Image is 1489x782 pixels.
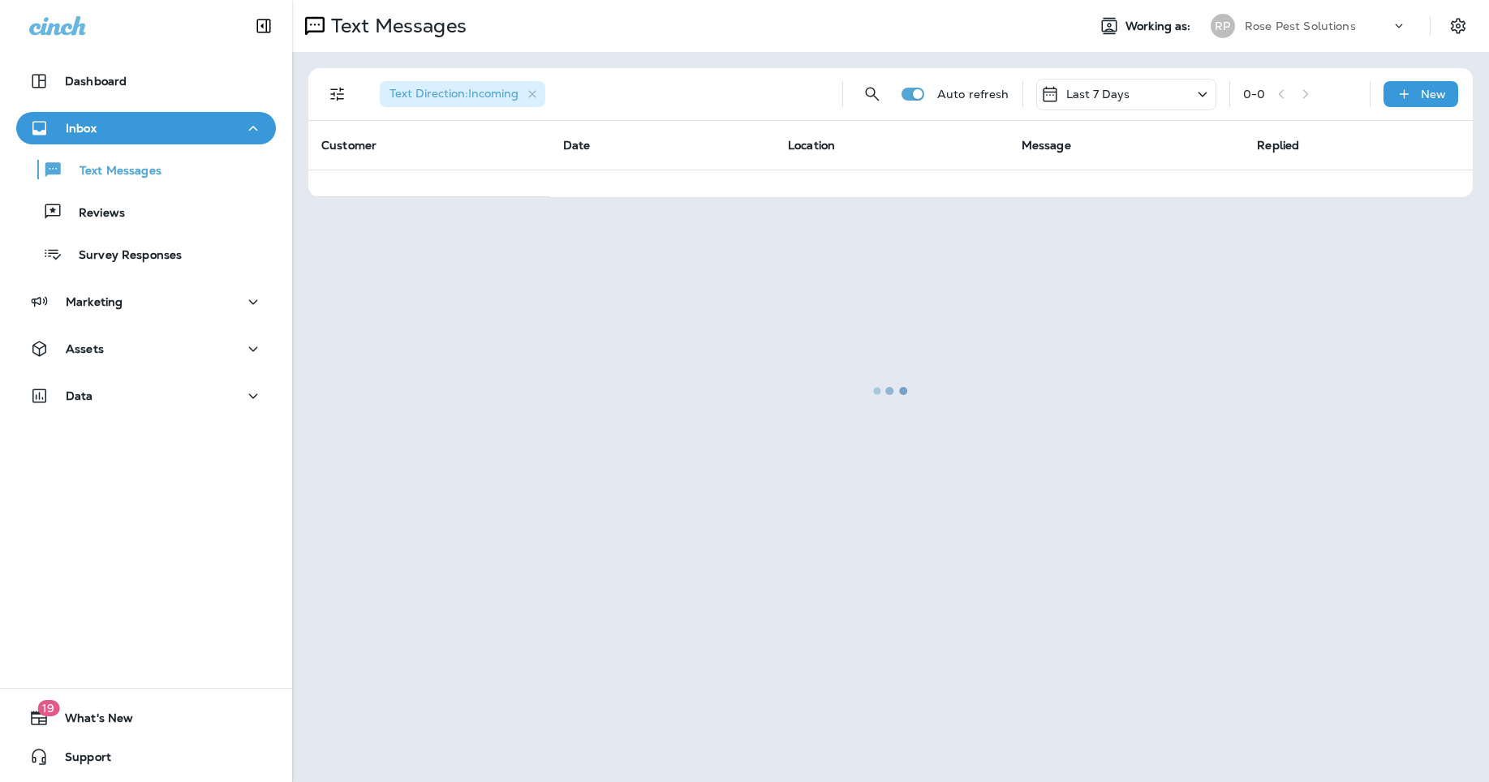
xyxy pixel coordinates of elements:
[16,65,276,97] button: Dashboard
[16,112,276,144] button: Inbox
[16,380,276,412] button: Data
[66,342,104,355] p: Assets
[16,333,276,365] button: Assets
[66,389,93,402] p: Data
[49,711,133,731] span: What's New
[49,750,111,770] span: Support
[37,700,59,716] span: 19
[16,286,276,318] button: Marketing
[16,702,276,734] button: 19What's New
[63,164,161,179] p: Text Messages
[16,195,276,229] button: Reviews
[1421,88,1446,101] p: New
[66,295,123,308] p: Marketing
[16,237,276,271] button: Survey Responses
[241,10,286,42] button: Collapse Sidebar
[66,122,97,135] p: Inbox
[62,206,125,221] p: Reviews
[62,248,182,264] p: Survey Responses
[16,741,276,773] button: Support
[16,153,276,187] button: Text Messages
[65,75,127,88] p: Dashboard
